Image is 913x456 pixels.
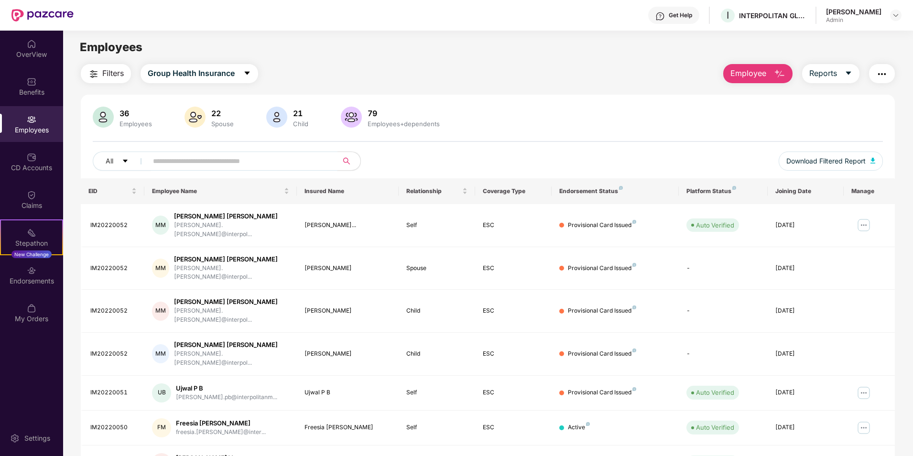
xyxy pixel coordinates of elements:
[141,64,258,83] button: Group Health Insurancecaret-down
[775,349,837,358] div: [DATE]
[90,349,137,358] div: IM20220052
[559,187,671,195] div: Endorsement Status
[88,187,130,195] span: EID
[775,221,837,230] div: [DATE]
[786,156,866,166] span: Download Filtered Report
[768,178,844,204] th: Joining Date
[81,64,131,83] button: Filters
[696,220,734,230] div: Auto Verified
[90,264,137,273] div: IM20220052
[27,266,36,275] img: svg+xml;base64,PHN2ZyBpZD0iRW5kb3JzZW1lbnRzIiB4bWxucz0iaHR0cDovL3d3dy53My5vcmcvMjAwMC9zdmciIHdpZH...
[176,419,266,428] div: Freesia [PERSON_NAME]
[568,221,636,230] div: Provisional Card Issued
[845,69,852,78] span: caret-down
[483,306,544,315] div: ESC
[568,349,636,358] div: Provisional Card Issued
[679,333,768,376] td: -
[826,16,881,24] div: Admin
[341,107,362,128] img: svg+xml;base64,PHN2ZyB4bWxucz0iaHR0cDovL3d3dy53My5vcmcvMjAwMC9zdmciIHhtbG5zOnhsaW5rPSJodHRwOi8vd3...
[406,187,460,195] span: Relationship
[88,68,99,80] img: svg+xml;base64,PHN2ZyB4bWxucz0iaHR0cDovL3d3dy53My5vcmcvMjAwMC9zdmciIHdpZHRoPSIyNCIgaGVpZ2h0PSIyNC...
[739,11,806,20] div: INTERPOLITAN GLOBAL PRIVATE LIMITED
[304,306,391,315] div: [PERSON_NAME]
[144,178,297,204] th: Employee Name
[22,434,53,443] div: Settings
[483,349,544,358] div: ESC
[775,423,837,432] div: [DATE]
[892,11,900,19] img: svg+xml;base64,PHN2ZyBpZD0iRHJvcGRvd24tMzJ4MzIiIHhtbG5zPSJodHRwOi8vd3d3LnczLm9yZy8yMDAwL3N2ZyIgd2...
[366,120,442,128] div: Employees+dependents
[856,420,871,435] img: manageButton
[90,423,137,432] div: IM20220050
[406,264,467,273] div: Spouse
[152,418,171,437] div: FM
[174,212,289,221] div: [PERSON_NAME] [PERSON_NAME]
[266,107,287,128] img: svg+xml;base64,PHN2ZyB4bWxucz0iaHR0cDovL3d3dy53My5vcmcvMjAwMC9zdmciIHhtbG5zOnhsaW5rPSJodHRwOi8vd3...
[80,40,142,54] span: Employees
[696,388,734,397] div: Auto Verified
[586,422,590,426] img: svg+xml;base64,PHN2ZyB4bWxucz0iaHR0cDovL3d3dy53My5vcmcvMjAwMC9zdmciIHdpZHRoPSI4IiBoZWlnaHQ9IjgiIH...
[291,120,310,128] div: Child
[174,340,289,349] div: [PERSON_NAME] [PERSON_NAME]
[304,423,391,432] div: Freesia [PERSON_NAME]
[802,64,859,83] button: Reportscaret-down
[619,186,623,190] img: svg+xml;base64,PHN2ZyB4bWxucz0iaHR0cDovL3d3dy53My5vcmcvMjAwMC9zdmciIHdpZHRoPSI4IiBoZWlnaHQ9IjgiIH...
[632,305,636,309] img: svg+xml;base64,PHN2ZyB4bWxucz0iaHR0cDovL3d3dy53My5vcmcvMjAwMC9zdmciIHdpZHRoPSI4IiBoZWlnaHQ9IjgiIH...
[291,109,310,118] div: 21
[81,178,144,204] th: EID
[185,107,206,128] img: svg+xml;base64,PHN2ZyB4bWxucz0iaHR0cDovL3d3dy53My5vcmcvMjAwMC9zdmciIHhtbG5zOnhsaW5rPSJodHRwOi8vd3...
[148,67,235,79] span: Group Health Insurance
[483,423,544,432] div: ESC
[297,178,399,204] th: Insured Name
[174,349,289,368] div: [PERSON_NAME].[PERSON_NAME]@interpol...
[632,263,636,267] img: svg+xml;base64,PHN2ZyB4bWxucz0iaHR0cDovL3d3dy53My5vcmcvMjAwMC9zdmciIHdpZHRoPSI4IiBoZWlnaHQ9IjgiIH...
[669,11,692,19] div: Get Help
[483,221,544,230] div: ESC
[366,109,442,118] div: 79
[732,186,736,190] img: svg+xml;base64,PHN2ZyB4bWxucz0iaHR0cDovL3d3dy53My5vcmcvMjAwMC9zdmciIHdpZHRoPSI4IiBoZWlnaHQ9IjgiIH...
[727,10,729,21] span: I
[483,388,544,397] div: ESC
[775,388,837,397] div: [DATE]
[406,349,467,358] div: Child
[11,250,52,258] div: New Challenge
[475,178,552,204] th: Coverage Type
[27,39,36,49] img: svg+xml;base64,PHN2ZyBpZD0iSG9tZSIgeG1sbnM9Imh0dHA6Ly93d3cudzMub3JnLzIwMDAvc3ZnIiB3aWR0aD0iMjAiIG...
[696,423,734,432] div: Auto Verified
[809,67,837,79] span: Reports
[337,152,361,171] button: search
[90,221,137,230] div: IM20220052
[118,109,154,118] div: 36
[632,348,636,352] img: svg+xml;base64,PHN2ZyB4bWxucz0iaHR0cDovL3d3dy53My5vcmcvMjAwMC9zdmciIHdpZHRoPSI4IiBoZWlnaHQ9IjgiIH...
[774,68,785,80] img: svg+xml;base64,PHN2ZyB4bWxucz0iaHR0cDovL3d3dy53My5vcmcvMjAwMC9zdmciIHhtbG5zOnhsaW5rPSJodHRwOi8vd3...
[90,388,137,397] div: IM20220051
[27,304,36,313] img: svg+xml;base64,PHN2ZyBpZD0iTXlfT3JkZXJzIiBkYXRhLW5hbWU9Ik15IE9yZGVycyIgeG1sbnM9Imh0dHA6Ly93d3cudz...
[406,423,467,432] div: Self
[10,434,20,443] img: svg+xml;base64,PHN2ZyBpZD0iU2V0dGluZy0yMHgyMCIgeG1sbnM9Imh0dHA6Ly93d3cudzMub3JnLzIwMDAvc3ZnIiB3aW...
[686,187,760,195] div: Platform Status
[399,178,475,204] th: Relationship
[176,393,277,402] div: [PERSON_NAME].pb@interpolitanm...
[174,306,289,325] div: [PERSON_NAME].[PERSON_NAME]@interpol...
[243,69,251,78] span: caret-down
[122,158,129,165] span: caret-down
[775,306,837,315] div: [DATE]
[870,158,875,163] img: svg+xml;base64,PHN2ZyB4bWxucz0iaHR0cDovL3d3dy53My5vcmcvMjAwMC9zdmciIHhtbG5zOnhsaW5rPSJodHRwOi8vd3...
[775,264,837,273] div: [DATE]
[102,67,124,79] span: Filters
[337,157,356,165] span: search
[118,120,154,128] div: Employees
[632,220,636,224] img: svg+xml;base64,PHN2ZyB4bWxucz0iaHR0cDovL3d3dy53My5vcmcvMjAwMC9zdmciIHdpZHRoPSI4IiBoZWlnaHQ9IjgiIH...
[856,385,871,401] img: manageButton
[152,187,282,195] span: Employee Name
[27,190,36,200] img: svg+xml;base64,PHN2ZyBpZD0iQ2xhaW0iIHhtbG5zPSJodHRwOi8vd3d3LnczLm9yZy8yMDAwL3N2ZyIgd2lkdGg9IjIwIi...
[209,120,236,128] div: Spouse
[27,228,36,238] img: svg+xml;base64,PHN2ZyB4bWxucz0iaHR0cDovL3d3dy53My5vcmcvMjAwMC9zdmciIHdpZHRoPSIyMSIgaGVpZ2h0PSIyMC...
[176,428,266,437] div: freesia.[PERSON_NAME]@inter...
[304,349,391,358] div: [PERSON_NAME]
[176,384,277,393] div: Ujwal P B
[679,247,768,290] td: -
[152,259,169,278] div: MM
[568,264,636,273] div: Provisional Card Issued
[174,221,289,239] div: [PERSON_NAME].[PERSON_NAME]@interpol...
